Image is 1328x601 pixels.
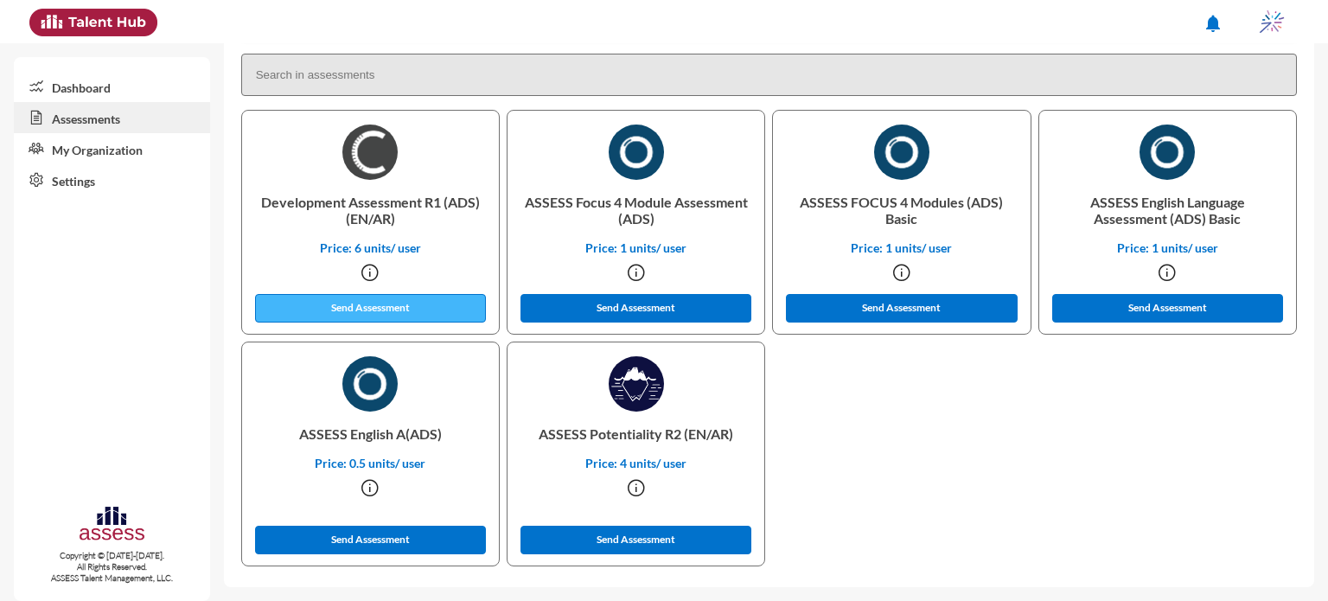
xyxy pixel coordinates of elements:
[14,133,210,164] a: My Organization
[256,412,485,456] p: ASSESS English A(ADS)
[241,54,1297,96] input: Search in assessments
[14,71,210,102] a: Dashboard
[256,240,485,255] p: Price: 6 units/ user
[520,526,752,554] button: Send Assessment
[1053,180,1282,240] p: ASSESS English Language Assessment (ADS) Basic
[14,102,210,133] a: Assessments
[521,240,750,255] p: Price: 1 units/ user
[14,164,210,195] a: Settings
[521,456,750,470] p: Price: 4 units/ user
[78,504,146,547] img: assesscompany-logo.png
[256,180,485,240] p: Development Assessment R1 (ADS) (EN/AR)
[521,180,750,240] p: ASSESS Focus 4 Module Assessment (ADS)
[1052,294,1284,323] button: Send Assessment
[787,240,1016,255] p: Price: 1 units/ user
[521,412,750,456] p: ASSESS Potentiality R2 (EN/AR)
[1053,240,1282,255] p: Price: 1 units/ user
[256,456,485,470] p: Price: 0.5 units/ user
[1203,13,1223,34] mat-icon: notifications
[786,294,1018,323] button: Send Assessment
[520,294,752,323] button: Send Assessment
[255,294,487,323] button: Send Assessment
[14,550,210,584] p: Copyright © [DATE]-[DATE]. All Rights Reserved. ASSESS Talent Management, LLC.
[255,526,487,554] button: Send Assessment
[787,180,1016,240] p: ASSESS FOCUS 4 Modules (ADS) Basic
